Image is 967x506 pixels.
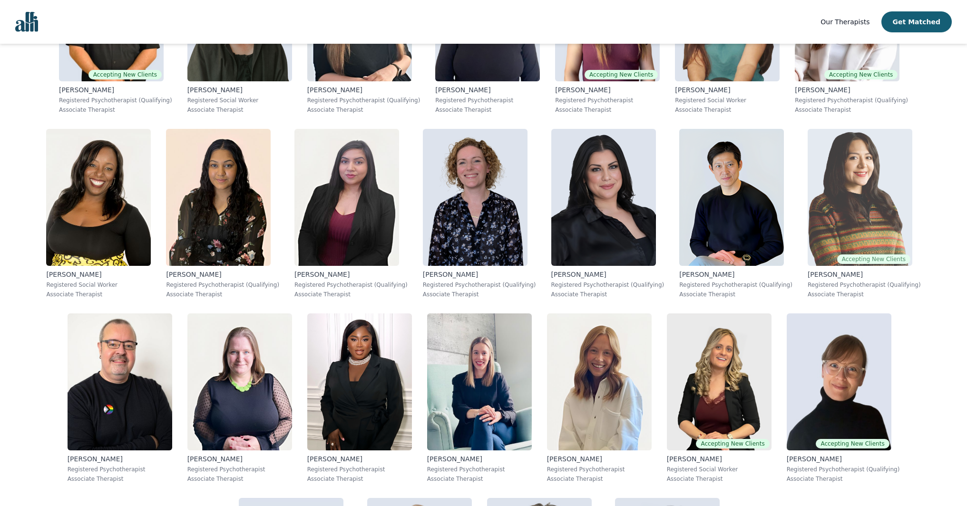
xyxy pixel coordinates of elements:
[555,97,660,104] p: Registered Psychotherapist
[544,121,672,306] a: Heather_Kay[PERSON_NAME]Registered Psychotherapist (Qualifying)Associate Therapist
[59,97,172,104] p: Registered Psychotherapist (Qualifying)
[667,454,772,464] p: [PERSON_NAME]
[539,306,659,490] a: Kelly_Kozluk[PERSON_NAME]Registered PsychotherapistAssociate Therapist
[808,291,921,298] p: Associate Therapist
[307,313,412,450] img: Senam_Bruce-Kemevor
[427,475,532,483] p: Associate Therapist
[187,85,292,95] p: [PERSON_NAME]
[68,313,172,450] img: Scott_Harrison
[46,281,151,289] p: Registered Social Worker
[294,291,408,298] p: Associate Therapist
[166,281,279,289] p: Registered Psychotherapist (Qualifying)
[547,466,652,473] p: Registered Psychotherapist
[795,85,908,95] p: [PERSON_NAME]
[39,121,158,306] a: Natasha_Halliday[PERSON_NAME]Registered Social WorkerAssociate Therapist
[423,281,536,289] p: Registered Psychotherapist (Qualifying)
[166,270,279,279] p: [PERSON_NAME]
[60,306,180,490] a: Scott_Harrison[PERSON_NAME]Registered PsychotherapistAssociate Therapist
[820,16,869,28] a: Our Therapists
[551,281,664,289] p: Registered Psychotherapist (Qualifying)
[555,106,660,114] p: Associate Therapist
[808,281,921,289] p: Registered Psychotherapist (Qualifying)
[679,291,792,298] p: Associate Therapist
[675,106,780,114] p: Associate Therapist
[547,475,652,483] p: Associate Therapist
[187,313,292,450] img: Jessie_MacAlpine Shearer
[800,121,928,306] a: Luisa_Diaz FloresAccepting New Clients[PERSON_NAME]Registered Psychotherapist (Qualifying)Associa...
[672,121,800,306] a: Alan_Chen[PERSON_NAME]Registered Psychotherapist (Qualifying)Associate Therapist
[294,281,408,289] p: Registered Psychotherapist (Qualifying)
[808,129,912,266] img: Luisa_Diaz Flores
[420,306,539,490] a: Andreann_Gosselin[PERSON_NAME]Registered PsychotherapistAssociate Therapist
[427,313,532,450] img: Andreann_Gosselin
[287,121,415,306] a: Sonya_Mahil[PERSON_NAME]Registered Psychotherapist (Qualifying)Associate Therapist
[675,97,780,104] p: Registered Social Worker
[679,281,792,289] p: Registered Psychotherapist (Qualifying)
[307,106,420,114] p: Associate Therapist
[787,466,900,473] p: Registered Psychotherapist (Qualifying)
[427,466,532,473] p: Registered Psychotherapist
[787,313,891,450] img: Angela_Earl
[679,129,784,266] img: Alan_Chen
[667,475,772,483] p: Associate Therapist
[696,439,769,448] span: Accepting New Clients
[820,18,869,26] span: Our Therapists
[46,270,151,279] p: [PERSON_NAME]
[68,466,172,473] p: Registered Psychotherapist
[679,270,792,279] p: [PERSON_NAME]
[881,11,952,32] button: Get Matched
[59,85,172,95] p: [PERSON_NAME]
[585,70,658,79] span: Accepting New Clients
[816,439,889,448] span: Accepting New Clients
[46,129,151,266] img: Natasha_Halliday
[667,466,772,473] p: Registered Social Worker
[166,129,271,266] img: Shanta_Persaud
[659,306,779,490] a: Rana_JamesAccepting New Clients[PERSON_NAME]Registered Social WorkerAssociate Therapist
[435,85,540,95] p: [PERSON_NAME]
[300,306,420,490] a: Senam_Bruce-Kemevor[PERSON_NAME]Registered PsychotherapistAssociate Therapist
[808,270,921,279] p: [PERSON_NAME]
[667,313,772,450] img: Rana_James
[307,97,420,104] p: Registered Psychotherapist (Qualifying)
[415,121,544,306] a: Catherine_Robbe[PERSON_NAME]Registered Psychotherapist (Qualifying)Associate Therapist
[294,129,399,266] img: Sonya_Mahil
[551,291,664,298] p: Associate Therapist
[187,454,292,464] p: [PERSON_NAME]
[158,121,287,306] a: Shanta_Persaud[PERSON_NAME]Registered Psychotherapist (Qualifying)Associate Therapist
[837,254,910,264] span: Accepting New Clients
[435,97,540,104] p: Registered Psychotherapist
[187,466,292,473] p: Registered Psychotherapist
[779,306,908,490] a: Angela_EarlAccepting New Clients[PERSON_NAME]Registered Psychotherapist (Qualifying)Associate The...
[294,270,408,279] p: [PERSON_NAME]
[824,70,898,79] span: Accepting New Clients
[166,291,279,298] p: Associate Therapist
[787,475,900,483] p: Associate Therapist
[547,313,652,450] img: Kelly_Kozluk
[555,85,660,95] p: [PERSON_NAME]
[551,270,664,279] p: [PERSON_NAME]
[551,129,656,266] img: Heather_Kay
[68,475,172,483] p: Associate Therapist
[307,475,412,483] p: Associate Therapist
[187,97,292,104] p: Registered Social Worker
[187,475,292,483] p: Associate Therapist
[180,306,300,490] a: Jessie_MacAlpine Shearer[PERSON_NAME]Registered PsychotherapistAssociate Therapist
[307,466,412,473] p: Registered Psychotherapist
[547,454,652,464] p: [PERSON_NAME]
[307,454,412,464] p: [PERSON_NAME]
[795,97,908,104] p: Registered Psychotherapist (Qualifying)
[68,454,172,464] p: [PERSON_NAME]
[59,106,172,114] p: Associate Therapist
[427,454,532,464] p: [PERSON_NAME]
[423,291,536,298] p: Associate Therapist
[88,70,162,79] span: Accepting New Clients
[435,106,540,114] p: Associate Therapist
[423,270,536,279] p: [PERSON_NAME]
[787,454,900,464] p: [PERSON_NAME]
[307,85,420,95] p: [PERSON_NAME]
[187,106,292,114] p: Associate Therapist
[15,12,38,32] img: alli logo
[46,291,151,298] p: Associate Therapist
[795,106,908,114] p: Associate Therapist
